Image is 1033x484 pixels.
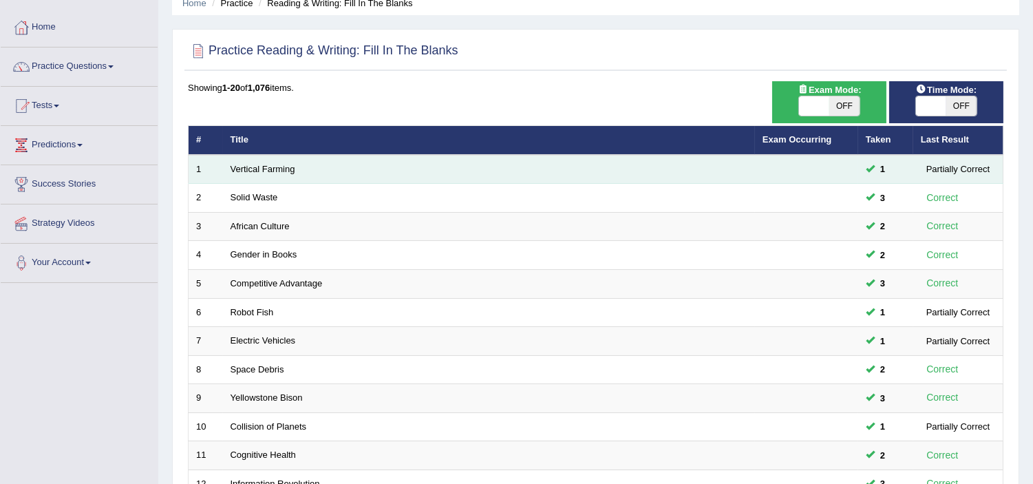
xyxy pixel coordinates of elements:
[231,278,323,288] a: Competitive Advantage
[231,364,284,375] a: Space Debris
[875,419,891,434] span: You can still take this question
[875,362,891,377] span: You can still take this question
[189,184,223,213] td: 2
[188,41,458,61] h2: Practice Reading & Writing: Fill In The Blanks
[189,212,223,241] td: 3
[231,450,296,460] a: Cognitive Health
[1,204,158,239] a: Strategy Videos
[921,390,964,406] div: Correct
[875,305,891,319] span: You can still take this question
[946,96,977,116] span: OFF
[231,192,278,202] a: Solid Waste
[188,81,1003,94] div: Showing of items.
[772,81,886,123] div: Show exams occurring in exams
[875,391,891,406] span: You can still take this question
[189,412,223,441] td: 10
[189,241,223,270] td: 4
[921,275,964,291] div: Correct
[913,126,1003,155] th: Last Result
[858,126,913,155] th: Taken
[763,134,831,145] a: Exam Occurring
[222,83,240,93] b: 1-20
[829,96,860,116] span: OFF
[231,221,290,231] a: African Culture
[189,327,223,356] td: 7
[921,448,964,463] div: Correct
[231,421,307,432] a: Collision of Planets
[875,276,891,291] span: You can still take this question
[189,384,223,413] td: 9
[1,48,158,82] a: Practice Questions
[189,270,223,299] td: 5
[875,448,891,463] span: You can still take this question
[1,8,158,43] a: Home
[921,162,995,176] div: Partially Correct
[875,219,891,233] span: You can still take this question
[792,83,866,97] span: Exam Mode:
[231,307,274,317] a: Robot Fish
[875,191,891,205] span: You can still take this question
[231,335,296,346] a: Electric Vehicles
[910,83,982,97] span: Time Mode:
[921,419,995,434] div: Partially Correct
[921,218,964,234] div: Correct
[231,392,303,403] a: Yellowstone Bison
[189,126,223,155] th: #
[223,126,755,155] th: Title
[231,249,297,260] a: Gender in Books
[921,247,964,263] div: Correct
[921,361,964,377] div: Correct
[189,155,223,184] td: 1
[921,334,995,348] div: Partially Correct
[1,244,158,278] a: Your Account
[1,165,158,200] a: Success Stories
[875,248,891,262] span: You can still take this question
[1,87,158,121] a: Tests
[921,190,964,206] div: Correct
[921,305,995,319] div: Partially Correct
[231,164,295,174] a: Vertical Farming
[875,334,891,348] span: You can still take this question
[189,355,223,384] td: 8
[189,298,223,327] td: 6
[1,126,158,160] a: Predictions
[189,441,223,470] td: 11
[248,83,270,93] b: 1,076
[875,162,891,176] span: You can still take this question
